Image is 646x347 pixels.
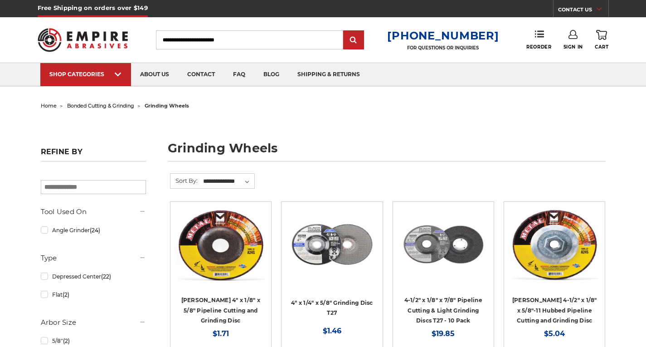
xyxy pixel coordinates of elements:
[288,208,376,324] a: 4 inch BHA grinding wheels
[131,63,178,86] a: about us
[41,222,146,238] a: Angle Grinder
[41,287,146,303] a: Flat
[41,206,146,217] h5: Tool Used On
[49,71,122,78] div: SHOP CATEGORIES
[63,337,70,344] span: (2)
[558,5,608,17] a: CONTACT US
[387,29,499,42] a: [PHONE_NUMBER]
[177,208,265,281] img: Mercer 4" x 1/8" x 5/8 Cutting and Light Grinding Wheel
[41,269,146,284] a: Depressed Center
[526,44,551,50] span: Reorder
[595,30,608,50] a: Cart
[510,208,598,281] img: Mercer 4-1/2" x 1/8" x 5/8"-11 Hubbed Cutting and Light Grinding Wheel
[67,103,134,109] a: bonded cutting & grinding
[563,44,583,50] span: Sign In
[41,317,146,328] h5: Arbor Size
[399,208,487,281] img: View of Black Hawk's 4 1/2 inch T27 pipeline disc, showing both front and back of the grinding wh...
[202,175,254,188] select: Sort By:
[38,22,128,58] img: Empire Abrasives
[254,63,288,86] a: blog
[170,174,198,187] label: Sort By:
[41,253,146,264] h5: Type
[63,291,69,298] span: (2)
[399,208,487,324] a: View of Black Hawk's 4 1/2 inch T27 pipeline disc, showing both front and back of the grinding wh...
[288,63,369,86] a: shipping & returns
[213,329,229,338] span: $1.71
[387,45,499,51] p: FOR QUESTIONS OR INQUIRIES
[178,63,224,86] a: contact
[41,103,57,109] a: home
[510,208,598,324] a: Mercer 4-1/2" x 1/8" x 5/8"-11 Hubbed Cutting and Light Grinding Wheel
[288,208,376,281] img: 4 inch BHA grinding wheels
[345,31,363,49] input: Submit
[101,273,111,280] span: (22)
[145,103,189,109] span: grinding wheels
[544,329,565,338] span: $5.04
[595,44,608,50] span: Cart
[90,227,100,234] span: (24)
[41,147,146,161] h5: Refine by
[224,63,254,86] a: faq
[432,329,455,338] span: $19.85
[168,142,606,161] h1: grinding wheels
[177,208,265,324] a: Mercer 4" x 1/8" x 5/8 Cutting and Light Grinding Wheel
[323,327,341,335] span: $1.46
[526,30,551,49] a: Reorder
